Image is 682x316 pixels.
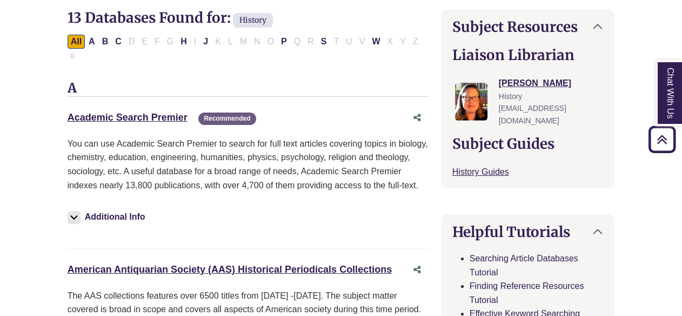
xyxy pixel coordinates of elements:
button: Helpful Tutorials [442,215,614,249]
img: Jessica Moore [455,83,487,121]
button: Share this database [406,260,428,280]
div: Alpha-list to filter by first letter of database name [68,36,423,60]
a: American Antiquarian Society (AAS) Historical Periodicals Collections [68,264,392,275]
button: Filter Results H [177,35,190,49]
h3: A [68,81,428,97]
button: Filter Results W [369,35,383,49]
button: Filter Results C [112,35,125,49]
button: Filter Results P [278,35,290,49]
button: Additional Info [68,209,149,225]
button: Subject Resources [442,10,614,44]
span: 13 Databases Found for: [68,9,231,27]
button: Filter Results B [99,35,112,49]
h2: Liaison Librarian [452,47,604,63]
a: Finding Reference Resources Tutorial [470,281,584,305]
button: Filter Results J [200,35,211,49]
button: Share this database [406,108,428,128]
a: Searching Article Databases Tutorial [470,254,578,277]
a: History Guides [452,167,509,176]
span: Recommended [198,113,256,125]
span: [EMAIL_ADDRESS][DOMAIN_NAME] [499,104,566,124]
button: Filter Results A [85,35,98,49]
a: [PERSON_NAME] [499,78,571,88]
button: Filter Results S [318,35,330,49]
h2: Subject Guides [452,135,604,152]
span: History [499,92,523,101]
span: History [233,13,273,28]
p: You can use Academic Search Premier to search for full text articles covering topics in biology, ... [68,137,428,192]
button: All [68,35,85,49]
a: Academic Search Premier [68,112,188,123]
a: Back to Top [645,132,679,147]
